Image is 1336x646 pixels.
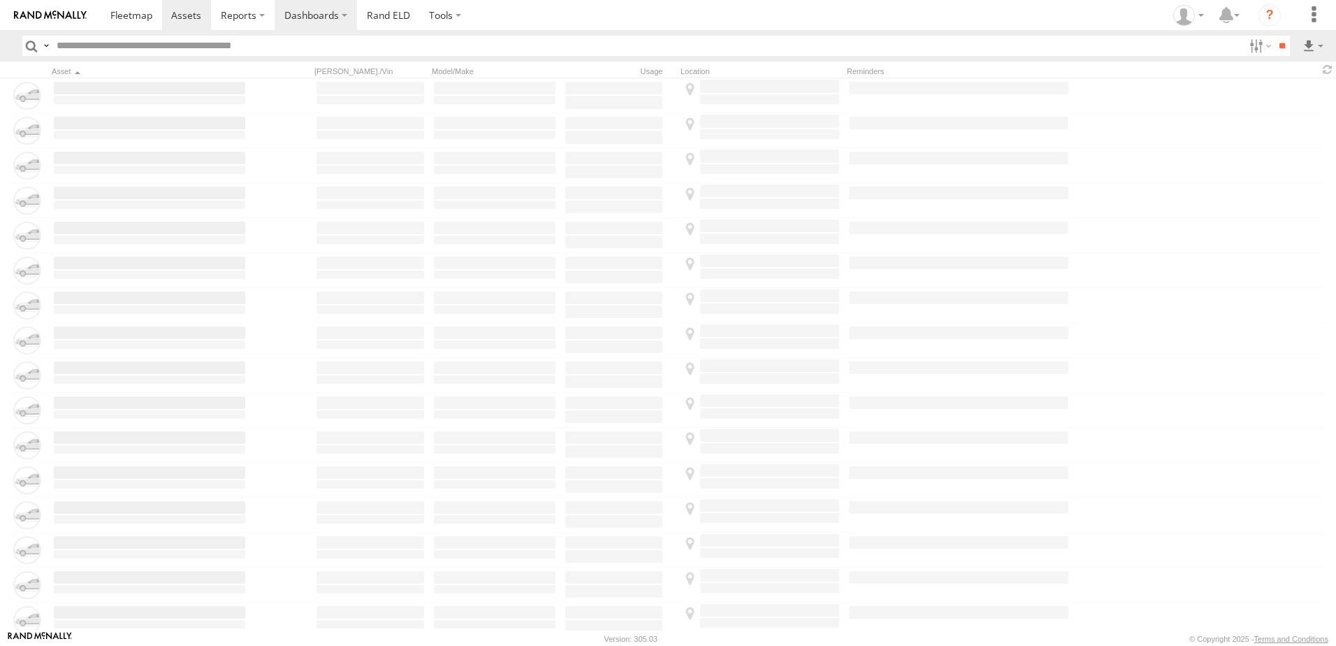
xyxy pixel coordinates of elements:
div: © Copyright 2025 - [1189,635,1328,643]
label: Search Filter Options [1244,36,1274,56]
div: Usage [563,66,675,76]
label: Export results as... [1301,36,1325,56]
div: Tim Zylstra [1168,5,1209,26]
div: [PERSON_NAME]./Vin [314,66,426,76]
i: ? [1258,4,1281,27]
img: rand-logo.svg [14,10,87,20]
div: Reminders [847,66,1070,76]
a: Terms and Conditions [1254,635,1328,643]
a: Visit our Website [8,632,72,646]
div: Version: 305.03 [604,635,658,643]
span: Refresh [1319,63,1336,76]
div: Location [681,66,841,76]
label: Search Query [41,36,52,56]
div: Model/Make [432,66,558,76]
div: Click to Sort [52,66,247,76]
